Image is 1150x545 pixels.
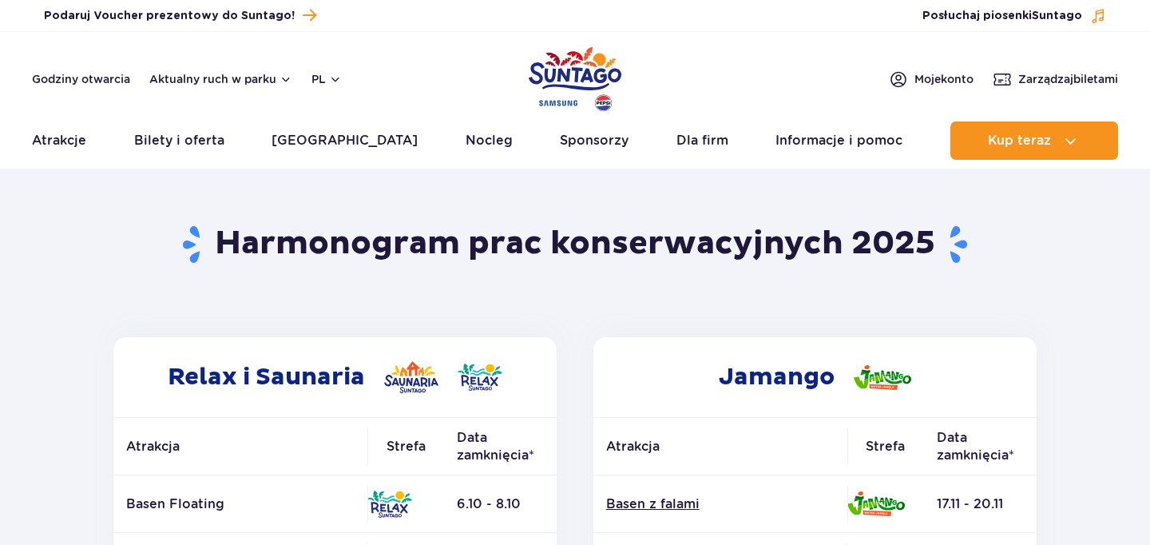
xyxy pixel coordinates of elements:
[311,71,342,87] button: pl
[924,475,1037,533] td: 17.11 - 20.11
[1018,71,1118,87] span: Zarządzaj biletami
[367,418,444,475] th: Strefa
[44,8,295,24] span: Podaruj Voucher prezentowy do Suntago!
[384,361,438,393] img: Saunaria
[889,70,974,89] a: Mojekonto
[113,337,557,417] h2: Relax i Saunaria
[950,121,1118,160] button: Kup teraz
[32,71,130,87] a: Godziny otwarcia
[988,133,1051,148] span: Kup teraz
[676,121,728,160] a: Dla firm
[775,121,902,160] a: Informacje i pomoc
[444,475,557,533] td: 6.10 - 8.10
[529,40,621,113] a: Park of Poland
[593,418,847,475] th: Atrakcja
[149,73,292,86] button: Aktualny ruch w parku
[32,121,86,160] a: Atrakcje
[847,491,905,516] img: Jamango
[113,418,367,475] th: Atrakcja
[272,121,418,160] a: [GEOGRAPHIC_DATA]
[922,8,1082,24] span: Posłuchaj piosenki
[922,8,1106,24] button: Posłuchaj piosenkiSuntago
[466,121,513,160] a: Nocleg
[854,365,911,390] img: Jamango
[458,364,502,391] img: Relax
[1032,10,1082,22] span: Suntago
[593,337,1037,417] h2: Jamango
[444,418,557,475] th: Data zamknięcia*
[606,495,835,513] a: Basen z falami
[924,418,1037,475] th: Data zamknięcia*
[914,71,974,87] span: Moje konto
[847,418,924,475] th: Strefa
[367,491,412,518] img: Relax
[993,70,1118,89] a: Zarządzajbiletami
[126,495,355,513] p: Basen Floating
[134,121,224,160] a: Bilety i oferta
[560,121,629,160] a: Sponsorzy
[108,224,1043,265] h1: Harmonogram prac konserwacyjnych 2025
[44,5,316,26] a: Podaruj Voucher prezentowy do Suntago!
